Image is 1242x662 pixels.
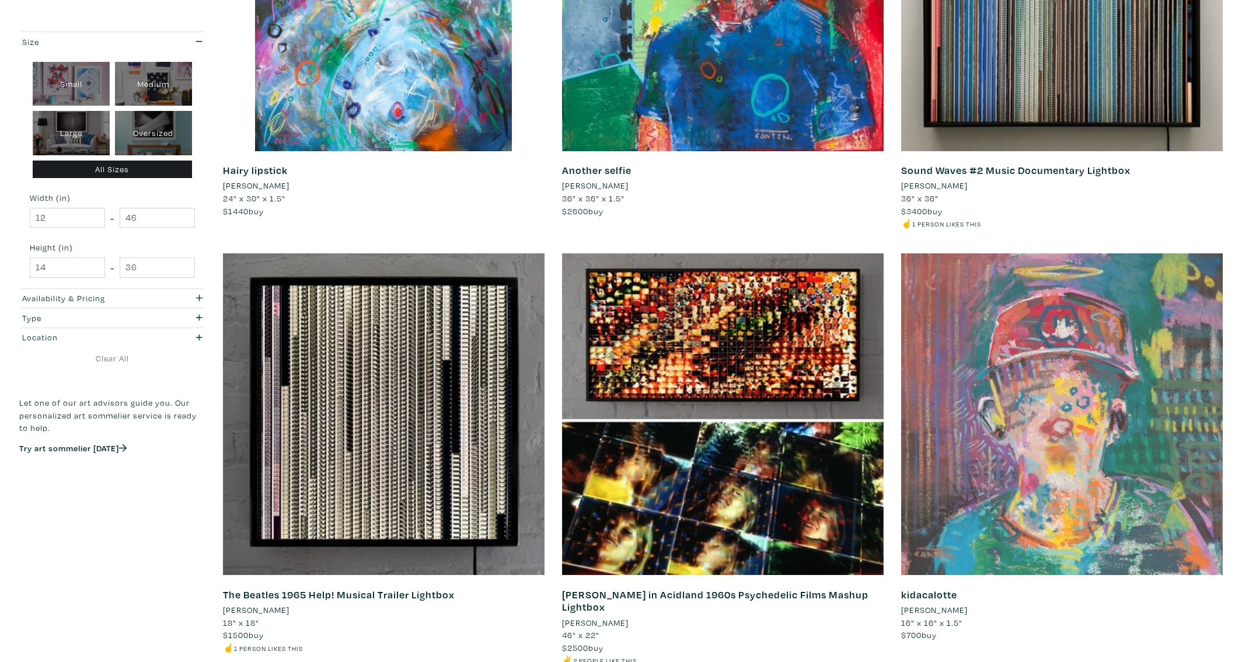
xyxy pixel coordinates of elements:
[223,588,455,601] a: The Beatles 1965 Help! Musical Trailer Lightbox
[19,289,205,308] button: Availability & Pricing
[901,604,968,616] li: [PERSON_NAME]
[912,219,981,228] small: 1 person likes this
[22,292,153,305] div: Availability & Pricing
[562,629,599,640] span: 46" x 22"
[19,396,205,434] p: Let one of our art advisors guide you. Our personalized art sommelier service is ready to help.
[223,604,545,616] a: [PERSON_NAME]
[562,205,603,217] span: buy
[19,328,205,347] button: Location
[223,163,288,177] a: Hairy lipstick
[901,179,968,192] li: [PERSON_NAME]
[562,179,629,192] li: [PERSON_NAME]
[223,205,264,217] span: buy
[33,111,110,155] div: Large
[562,642,588,653] span: $2500
[901,217,1223,230] li: ☝️
[562,179,884,192] a: [PERSON_NAME]
[223,642,545,654] li: ☝️
[110,210,114,226] span: -
[901,617,962,628] span: 16" x 16" x 1.5"
[22,36,153,48] div: Size
[22,331,153,344] div: Location
[223,193,285,204] span: 24" x 30" x 1.5"
[30,243,195,252] small: Height (in)
[234,644,303,653] small: 1 person likes this
[115,111,192,155] div: Oversized
[562,616,629,629] li: [PERSON_NAME]
[901,205,927,217] span: $3400
[901,629,937,640] span: buy
[562,205,588,217] span: $2600
[223,617,259,628] span: 18" x 18"
[901,629,922,640] span: $700
[110,260,114,276] span: -
[19,443,127,454] a: Try art sommelier [DATE]
[562,642,603,653] span: buy
[223,179,289,192] li: [PERSON_NAME]
[562,163,632,177] a: Another selfie
[901,205,943,217] span: buy
[30,194,195,202] small: Width (in)
[115,62,192,106] div: Medium
[223,205,249,217] span: $1440
[901,193,939,204] span: 36" x 36"
[562,616,884,629] a: [PERSON_NAME]
[562,588,868,614] a: [PERSON_NAME] in Acidland 1960s Psychedelic Films Mashup Lightbox
[562,193,625,204] span: 36" x 36" x 1.5"
[19,466,205,490] iframe: Customer reviews powered by Trustpilot
[901,179,1223,192] a: [PERSON_NAME]
[19,32,205,51] button: Size
[223,604,289,616] li: [PERSON_NAME]
[22,312,153,325] div: Type
[901,588,957,601] a: kidacalotte
[901,604,1223,616] a: [PERSON_NAME]
[223,629,264,640] span: buy
[33,62,110,106] div: Small
[223,179,545,192] a: [PERSON_NAME]
[901,163,1131,177] a: Sound Waves #2 Music Documentary Lightbox
[33,161,193,179] div: All Sizes
[223,629,249,640] span: $1500
[19,308,205,327] button: Type
[19,352,205,365] a: Clear All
